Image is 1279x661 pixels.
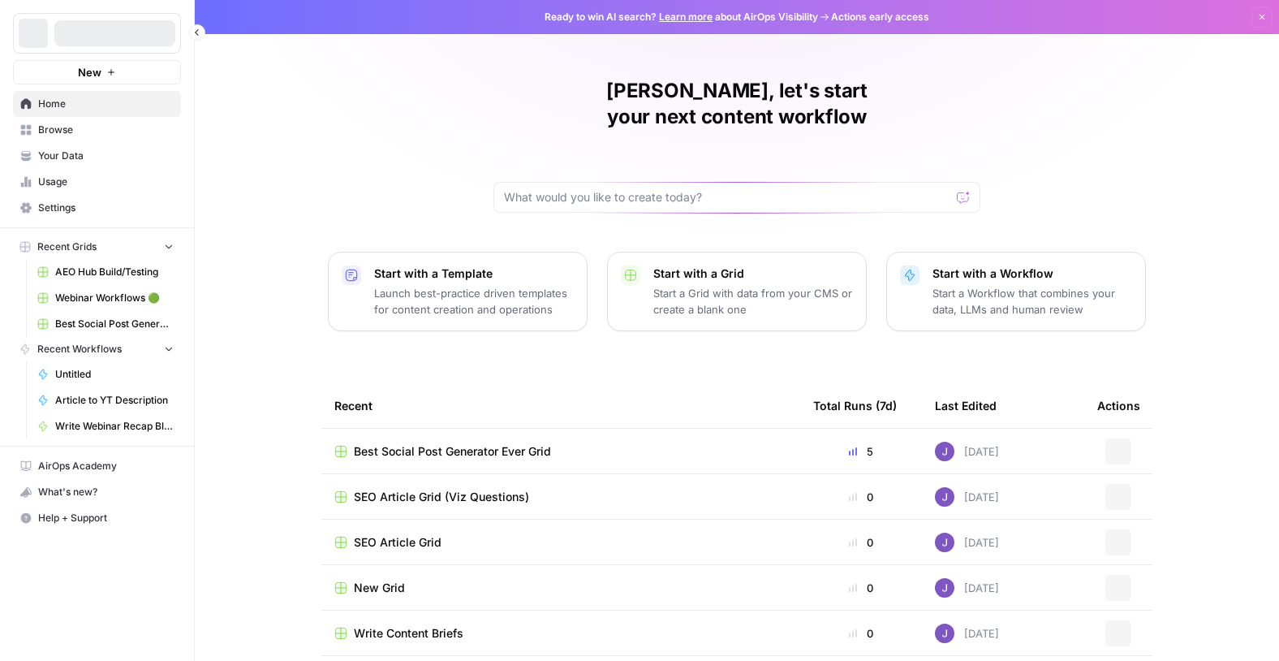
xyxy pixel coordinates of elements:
[30,387,181,413] a: Article to YT Description
[653,285,853,318] p: Start a Grid with data from your CMS or create a blank one
[37,342,122,356] span: Recent Workflows
[354,443,551,460] span: Best Social Post Generator Ever Grid
[30,259,181,285] a: AEO Hub Build/Testing
[13,60,181,84] button: New
[13,195,181,221] a: Settings
[334,534,787,551] a: SEO Article Grid
[13,235,181,259] button: Recent Grids
[55,367,174,382] span: Untitled
[504,189,950,205] input: What would you like to create today?
[354,534,441,551] span: SEO Article Grid
[813,625,909,642] div: 0
[13,505,181,531] button: Help + Support
[334,580,787,596] a: New Grid
[831,10,929,24] span: Actions early access
[328,252,588,331] button: Start with a TemplateLaunch best-practice driven templates for content creation and operations
[935,487,999,507] div: [DATE]
[813,383,897,428] div: Total Runs (7d)
[374,266,574,282] p: Start with a Template
[935,578,999,598] div: [DATE]
[55,393,174,408] span: Article to YT Description
[659,11,713,23] a: Learn more
[13,91,181,117] a: Home
[38,97,174,111] span: Home
[932,266,1132,282] p: Start with a Workflow
[653,266,853,282] p: Start with a Grid
[38,201,174,215] span: Settings
[886,252,1146,331] button: Start with a WorkflowStart a Workflow that combines your data, LLMs and human review
[935,578,954,598] img: ubsf4auoma5okdcylokeqxbo075l
[38,175,174,189] span: Usage
[813,489,909,505] div: 0
[1097,383,1140,428] div: Actions
[374,285,574,318] p: Launch best-practice driven templates for content creation and operations
[935,624,999,643] div: [DATE]
[334,383,787,428] div: Recent
[30,361,181,387] a: Untitled
[38,511,174,525] span: Help + Support
[354,625,463,642] span: Write Content Briefs
[813,580,909,596] div: 0
[935,533,999,552] div: [DATE]
[37,240,97,254] span: Recent Grids
[13,143,181,169] a: Your Data
[493,78,980,130] h1: [PERSON_NAME], let's start your next content workflow
[935,442,999,461] div: [DATE]
[30,413,181,439] a: Write Webinar Recap Blog Article 🟢
[354,489,529,505] span: SEO Article Grid (Viz Questions)
[38,459,174,473] span: AirOps Academy
[55,317,174,331] span: Best Social Post Generator Ever Grid
[78,64,101,80] span: New
[55,291,174,305] span: Webinar Workflows 🟢
[38,149,174,163] span: Your Data
[354,580,405,596] span: New Grid
[13,337,181,361] button: Recent Workflows
[813,443,909,460] div: 5
[334,489,787,505] a: SEO Article Grid (Viz Questions)
[932,285,1132,318] p: Start a Workflow that combines your data, LLMs and human review
[13,117,181,143] a: Browse
[55,265,174,279] span: AEO Hub Build/Testing
[30,311,181,337] a: Best Social Post Generator Ever Grid
[30,285,181,311] a: Webinar Workflows 🟢
[334,443,787,460] a: Best Social Post Generator Ever Grid
[935,383,997,428] div: Last Edited
[935,487,954,507] img: ubsf4auoma5okdcylokeqxbo075l
[38,123,174,137] span: Browse
[935,533,954,552] img: ubsf4auoma5okdcylokeqxbo075l
[13,479,181,505] button: What's new?
[13,453,181,479] a: AirOps Academy
[14,480,180,504] div: What's new?
[55,419,174,434] span: Write Webinar Recap Blog Article 🟢
[935,442,954,461] img: ubsf4auoma5okdcylokeqxbo075l
[607,252,867,331] button: Start with a GridStart a Grid with data from your CMS or create a blank one
[545,10,818,24] span: Ready to win AI search? about AirOps Visibility
[334,625,787,642] a: Write Content Briefs
[13,169,181,195] a: Usage
[813,534,909,551] div: 0
[935,624,954,643] img: ubsf4auoma5okdcylokeqxbo075l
